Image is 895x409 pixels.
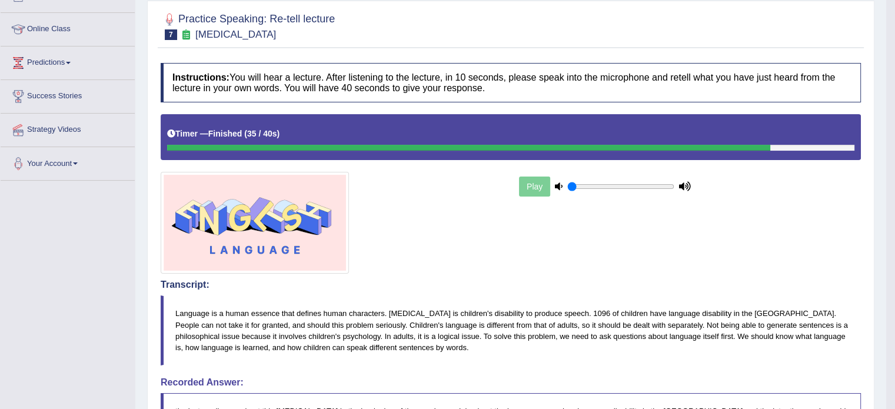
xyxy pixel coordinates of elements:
b: 35 / 40s [247,129,277,138]
a: Predictions [1,46,135,76]
small: Exam occurring question [180,29,192,41]
small: [MEDICAL_DATA] [195,29,276,40]
a: Success Stories [1,80,135,109]
h2: Practice Speaking: Re-tell lecture [161,11,335,40]
b: ) [277,129,280,138]
b: Instructions: [172,72,229,82]
h4: You will hear a lecture. After listening to the lecture, in 10 seconds, please speak into the mic... [161,63,861,102]
a: Online Class [1,13,135,42]
b: Finished [208,129,242,138]
a: Strategy Videos [1,114,135,143]
span: 7 [165,29,177,40]
a: Your Account [1,147,135,177]
blockquote: Language is a human essence that defines human characters. [MEDICAL_DATA] is children's disabilit... [161,295,861,365]
h5: Timer — [167,129,280,138]
h4: Recorded Answer: [161,377,861,388]
h4: Transcript: [161,280,861,290]
b: ( [244,129,247,138]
